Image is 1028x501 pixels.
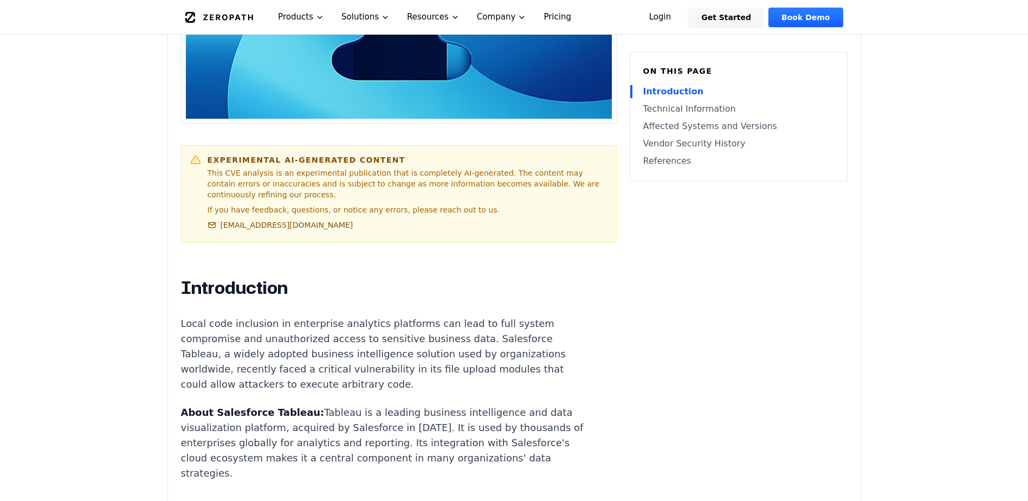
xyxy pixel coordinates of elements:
a: References [643,155,834,168]
p: If you have feedback, questions, or notice any errors, please reach out to us. [208,204,607,215]
strong: About Salesforce Tableau: [181,407,325,418]
a: Affected Systems and Versions [643,120,834,133]
p: This CVE analysis is an experimental publication that is completely AI-generated. The content may... [208,168,607,200]
a: [EMAIL_ADDRESS][DOMAIN_NAME] [208,220,353,230]
p: Local code inclusion in enterprise analytics platforms can lead to full system compromise and una... [181,316,584,392]
a: Get Started [688,8,764,27]
p: Tableau is a leading business intelligence and data visualization platform, acquired by Salesforc... [181,405,584,481]
h2: Introduction [181,277,584,299]
a: Technical Information [643,102,834,115]
a: Book Demo [768,8,843,27]
h6: On this page [643,66,834,76]
a: Login [636,8,684,27]
a: Vendor Security History [643,137,834,150]
h6: Experimental AI-Generated Content [208,155,607,165]
a: Introduction [643,85,834,98]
